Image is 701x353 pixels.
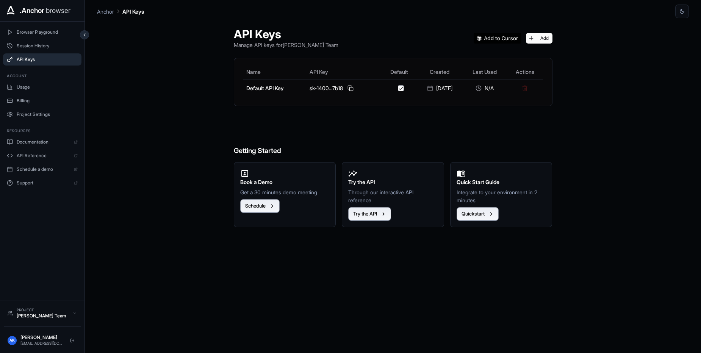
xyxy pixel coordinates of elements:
h2: Try the API [348,178,438,186]
span: browser [46,5,70,16]
a: API Reference [3,150,81,162]
span: Session History [17,43,78,49]
h1: API Keys [234,27,338,41]
div: [PERSON_NAME] Team [17,313,69,319]
a: Schedule a demo [3,163,81,175]
h6: Getting Started [234,115,552,156]
th: Name [243,64,307,80]
span: Schedule a demo [17,166,70,172]
span: API Reference [17,153,70,159]
button: Try the API [348,207,391,221]
div: [DATE] [420,84,460,92]
a: Documentation [3,136,81,148]
button: Project Settings [3,108,81,120]
span: .Anchor [20,5,44,16]
h3: Resources [7,128,78,134]
h2: Book a Demo [240,178,330,186]
div: N/A [466,84,504,92]
p: Anchor [97,8,114,16]
button: Quickstart [457,207,499,221]
a: Support [3,177,81,189]
div: sk-1400...7b18 [310,84,379,93]
button: Browser Playground [3,26,81,38]
th: Default [382,64,417,80]
button: Billing [3,95,81,107]
img: Anchor Icon [5,5,17,17]
div: Project [17,307,69,313]
span: API Keys [17,56,78,62]
div: [EMAIL_ADDRESS][DOMAIN_NAME] [20,341,64,346]
h2: Quick Start Guide [457,178,546,186]
p: Get a 30 minutes demo meeting [240,188,330,196]
th: API Key [307,64,382,80]
button: Collapse sidebar [80,30,89,39]
span: Billing [17,98,78,104]
p: Integrate to your environment in 2 minutes [457,188,546,204]
button: Logout [68,336,77,345]
button: Schedule [240,199,280,213]
th: Created [417,64,463,80]
span: Usage [17,84,78,90]
div: [PERSON_NAME] [20,334,64,341]
span: Project Settings [17,111,78,117]
button: Session History [3,40,81,52]
p: API Keys [122,8,144,16]
button: API Keys [3,53,81,66]
button: Add [526,33,552,44]
img: Add anchorbrowser MCP server to Cursor [474,33,521,44]
th: Actions [507,64,543,80]
p: Through our interactive API reference [348,188,438,204]
nav: breadcrumb [97,7,144,16]
th: Last Used [463,64,507,80]
span: Browser Playground [17,29,78,35]
td: Default API Key [243,80,307,97]
button: Project[PERSON_NAME] Team [4,304,81,322]
button: Copy API key [346,84,355,93]
p: Manage API keys for [PERSON_NAME] Team [234,41,338,49]
button: Usage [3,81,81,93]
h3: Account [7,73,78,79]
span: Support [17,180,70,186]
span: AK [9,337,15,343]
span: Documentation [17,139,70,145]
